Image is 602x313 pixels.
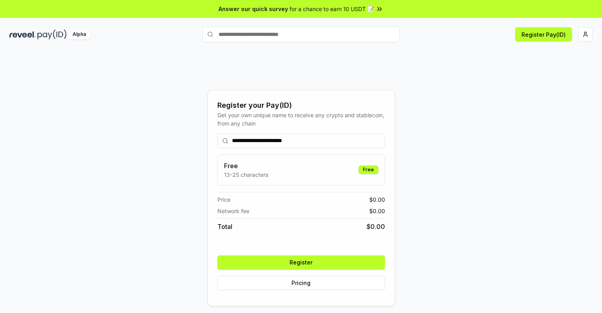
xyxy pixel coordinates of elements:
[217,255,385,270] button: Register
[68,30,90,39] div: Alpha
[217,207,249,215] span: Network fee
[366,222,385,231] span: $ 0.00
[369,207,385,215] span: $ 0.00
[217,276,385,290] button: Pricing
[217,222,232,231] span: Total
[359,165,378,174] div: Free
[224,161,268,171] h3: Free
[217,195,230,204] span: Price
[219,5,288,13] span: Answer our quick survey
[224,171,268,179] p: 13-25 characters
[290,5,374,13] span: for a chance to earn 10 USDT 📝
[217,111,385,127] div: Get your own unique name to receive any crypto and stablecoin, from any chain
[515,27,572,41] button: Register Pay(ID)
[217,100,385,111] div: Register your Pay(ID)
[9,30,36,39] img: reveel_dark
[369,195,385,204] span: $ 0.00
[37,30,67,39] img: pay_id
